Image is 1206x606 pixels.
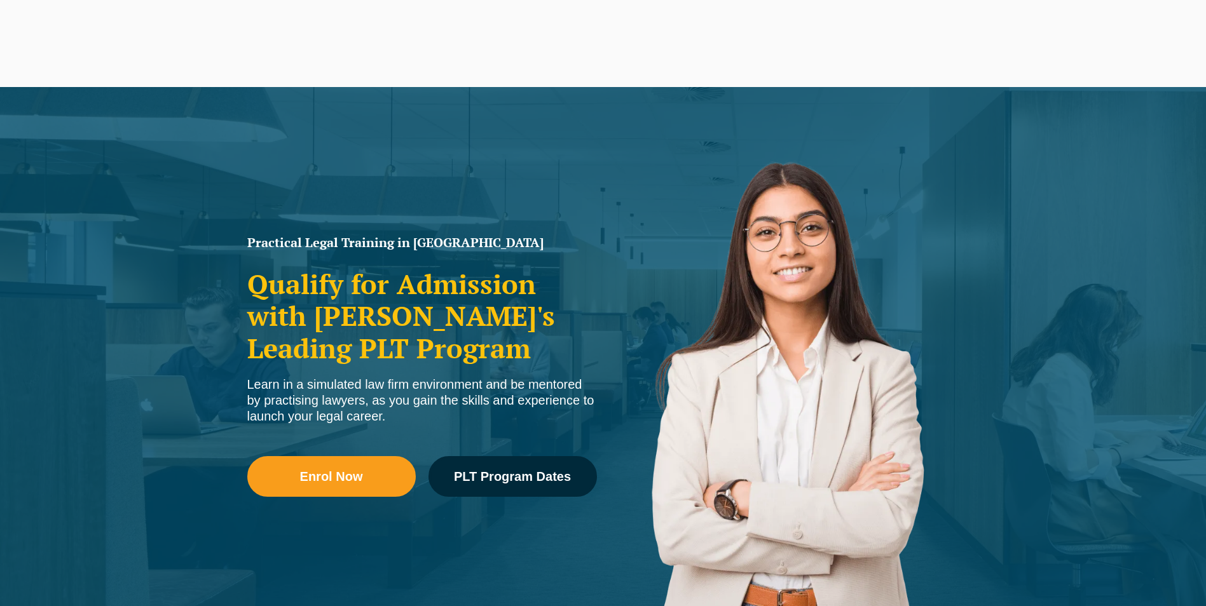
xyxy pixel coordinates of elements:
[428,456,597,497] a: PLT Program Dates
[247,236,597,249] h1: Practical Legal Training in [GEOGRAPHIC_DATA]
[247,456,416,497] a: Enrol Now
[300,470,363,483] span: Enrol Now
[247,268,597,364] h2: Qualify for Admission with [PERSON_NAME]'s Leading PLT Program
[454,470,571,483] span: PLT Program Dates
[247,377,597,424] div: Learn in a simulated law firm environment and be mentored by practising lawyers, as you gain the ...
